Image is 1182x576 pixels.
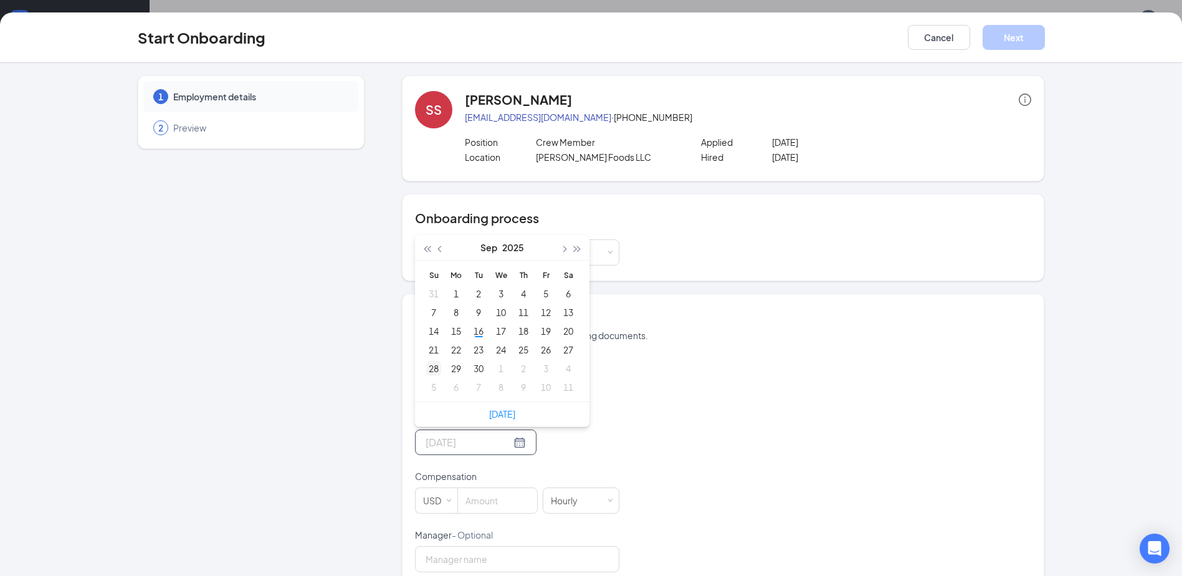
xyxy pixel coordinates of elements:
div: 19 [538,324,553,338]
div: 8 [449,305,464,320]
div: 9 [516,380,531,395]
div: 30 [471,361,486,376]
input: Manager name [415,546,619,572]
p: Compensation [415,470,619,482]
td: 2025-09-14 [422,322,445,340]
div: 22 [449,342,464,357]
td: 2025-09-15 [445,322,467,340]
th: We [490,266,512,284]
p: Hired [701,151,772,163]
div: 1 [449,286,464,301]
input: Select date [426,434,511,450]
div: 2 [471,286,486,301]
div: 24 [493,342,508,357]
button: Next [983,25,1045,50]
span: - Optional [452,529,493,540]
div: 5 [426,380,441,395]
p: This information is used to create onboarding documents. [415,329,1031,342]
td: 2025-10-10 [535,378,557,396]
div: 1 [493,361,508,376]
p: Location [465,151,536,163]
div: 27 [561,342,576,357]
td: 2025-10-07 [467,378,490,396]
div: 16 [471,324,486,338]
input: Amount [458,488,537,513]
a: [DATE] [489,408,515,420]
td: 2025-09-25 [512,340,535,359]
td: 2025-10-03 [535,359,557,378]
td: 2025-09-17 [490,322,512,340]
td: 2025-10-04 [557,359,579,378]
h4: Employment details [415,309,1031,327]
td: 2025-09-04 [512,284,535,303]
td: 2025-10-02 [512,359,535,378]
div: 12 [538,305,553,320]
td: 2025-09-12 [535,303,557,322]
td: 2025-09-29 [445,359,467,378]
div: 18 [516,324,531,338]
div: 8 [493,380,508,395]
div: 11 [516,305,531,320]
td: 2025-09-03 [490,284,512,303]
div: 29 [449,361,464,376]
div: 13 [561,305,576,320]
td: 2025-09-23 [467,340,490,359]
th: Fr [535,266,557,284]
p: Applied [701,136,772,148]
td: 2025-09-28 [422,359,445,378]
div: Hourly [551,488,586,513]
td: 2025-09-18 [512,322,535,340]
span: Employment details [173,90,346,103]
p: [DATE] [772,136,913,148]
div: 31 [426,286,441,301]
div: 11 [561,380,576,395]
td: 2025-10-09 [512,378,535,396]
button: 2025 [502,235,524,260]
td: 2025-09-06 [557,284,579,303]
td: 2025-09-07 [422,303,445,322]
div: 21 [426,342,441,357]
td: 2025-09-19 [535,322,557,340]
span: info-circle [1019,94,1031,106]
td: 2025-09-02 [467,284,490,303]
th: Th [512,266,535,284]
div: 7 [471,380,486,395]
td: 2025-09-21 [422,340,445,359]
div: SS [426,101,442,118]
div: 4 [561,361,576,376]
div: 28 [426,361,441,376]
div: 6 [449,380,464,395]
div: 15 [449,324,464,338]
div: USD [423,488,450,513]
div: 6 [561,286,576,301]
button: Sep [480,235,497,260]
div: 3 [493,286,508,301]
p: Position [465,136,536,148]
td: 2025-09-30 [467,359,490,378]
span: Preview [173,122,346,134]
div: 3 [538,361,553,376]
td: 2025-09-20 [557,322,579,340]
th: Sa [557,266,579,284]
td: 2025-09-16 [467,322,490,340]
div: 20 [561,324,576,338]
div: 5 [538,286,553,301]
div: 14 [426,324,441,338]
div: 7 [426,305,441,320]
td: 2025-09-09 [467,303,490,322]
th: Mo [445,266,467,284]
div: 10 [538,380,553,395]
td: 2025-10-06 [445,378,467,396]
th: Su [422,266,445,284]
td: 2025-10-11 [557,378,579,396]
h4: Onboarding process [415,209,1031,227]
div: 25 [516,342,531,357]
td: 2025-09-26 [535,340,557,359]
div: 9 [471,305,486,320]
td: 2025-09-13 [557,303,579,322]
p: Crew Member [536,136,677,148]
th: Tu [467,266,490,284]
td: 2025-08-31 [422,284,445,303]
div: 10 [493,305,508,320]
td: 2025-09-01 [445,284,467,303]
